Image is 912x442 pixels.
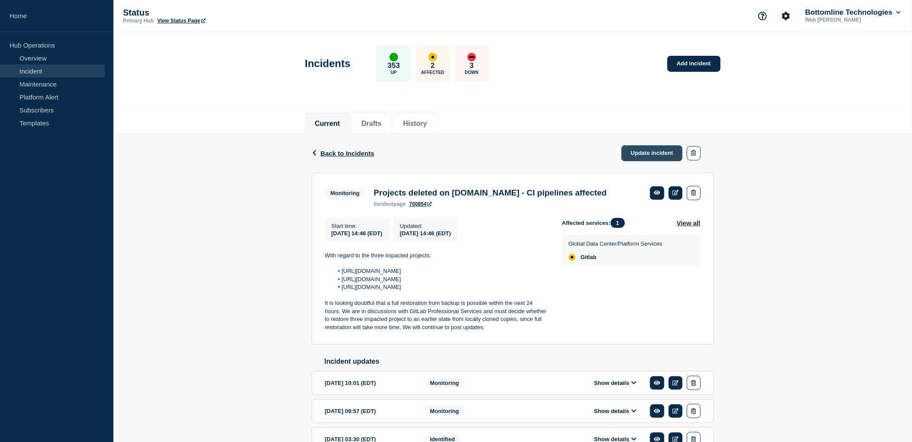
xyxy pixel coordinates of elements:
h2: Incident updates [325,358,714,365]
p: Affected [421,70,444,75]
p: 3 [470,61,474,70]
li: [URL][DOMAIN_NAME] [333,267,548,275]
div: up [390,53,398,61]
span: Gitlab [581,254,597,261]
p: 2 [431,61,435,70]
button: Back to Incidents [312,150,374,157]
h1: Incidents [305,58,351,70]
a: Update incident [622,145,683,161]
button: Show details [592,379,639,387]
p: Status [123,8,296,18]
button: Support [754,7,772,25]
a: 700854 [409,201,432,207]
span: 1 [611,218,625,228]
div: [DATE] 10:01 (EDT) [325,376,412,390]
span: incident [374,201,394,207]
button: History [403,120,427,128]
span: Monitoring [425,378,465,388]
div: affected [569,254,576,261]
button: Account settings [777,7,795,25]
span: Monitoring [425,406,465,416]
h3: Projects deleted on [DOMAIN_NAME] - CI pipelines affected [374,188,607,198]
button: View all [677,218,701,228]
a: View Status Page [157,18,205,24]
a: Add incident [667,56,721,72]
p: Global Data Center/Platform Services [569,240,663,247]
button: Drafts [361,120,381,128]
span: Monitoring [325,188,365,198]
div: [DATE] 14:46 (EDT) [400,229,451,237]
p: Primary Hub [123,18,154,24]
button: Current [315,120,340,128]
p: Up [391,70,397,75]
button: Show details [592,407,639,415]
span: [DATE] 14:46 (EDT) [332,230,383,237]
span: Back to Incidents [321,150,374,157]
p: Down [465,70,479,75]
li: [URL][DOMAIN_NAME] [333,275,548,283]
div: [DATE] 09:57 (EDT) [325,404,412,418]
p: page [374,201,406,207]
p: 353 [388,61,400,70]
p: With regard to the three impacted projects: [325,252,548,259]
p: It is looking doubtful that a full restoration from backup is possible within the next 24 hours. ... [325,299,548,331]
button: Bottomline Technologies [804,8,902,17]
p: Start time : [332,223,383,229]
p: Web [PERSON_NAME] [804,17,894,23]
span: Affected services: [562,218,629,228]
li: [URL][DOMAIN_NAME] [333,283,548,291]
div: affected [429,53,437,61]
p: Updated : [400,223,451,229]
div: down [467,53,476,61]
